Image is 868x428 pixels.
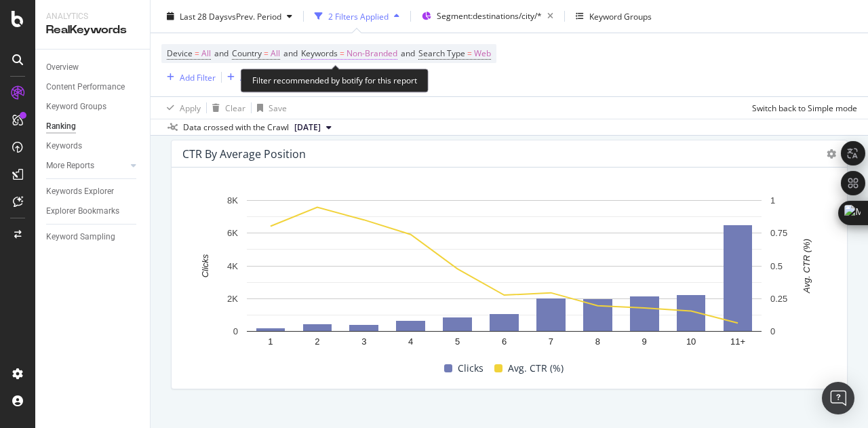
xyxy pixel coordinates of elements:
[437,10,542,22] span: Segment: destinations/city/*
[46,204,119,218] div: Explorer Bookmarks
[315,336,319,347] text: 2
[309,5,405,27] button: 2 Filters Applied
[46,159,127,173] a: More Reports
[802,239,812,294] text: Avg. CTR (%)
[595,336,600,347] text: 8
[549,336,553,347] text: 7
[161,5,298,27] button: Last 28 DaysvsPrev. Period
[508,360,564,376] span: Avg. CTR (%)
[227,261,238,271] text: 4K
[770,326,775,336] text: 0
[46,80,125,94] div: Content Performance
[195,47,199,59] span: =
[207,97,245,119] button: Clear
[46,230,115,244] div: Keyword Sampling
[268,336,273,347] text: 1
[269,102,287,113] div: Save
[747,97,857,119] button: Switch back to Simple mode
[271,44,280,63] span: All
[46,60,140,75] a: Overview
[182,193,826,358] svg: A chart.
[180,10,228,22] span: Last 28 Days
[180,102,201,113] div: Apply
[418,47,465,59] span: Search Type
[227,294,238,304] text: 2K
[361,336,366,347] text: 3
[401,47,415,59] span: and
[241,69,429,92] div: Filter recommended by botify for this report
[502,336,507,347] text: 6
[161,69,216,85] button: Add Filter
[161,97,201,119] button: Apply
[770,195,775,206] text: 1
[233,326,238,336] text: 0
[46,60,79,75] div: Overview
[182,147,306,161] div: CTR By Average Position
[46,204,140,218] a: Explorer Bookmarks
[252,97,287,119] button: Save
[46,11,139,22] div: Analytics
[301,47,338,59] span: Keywords
[46,230,140,244] a: Keyword Sampling
[228,10,281,22] span: vs Prev. Period
[201,44,211,63] span: All
[589,10,652,22] div: Keyword Groups
[467,47,472,59] span: =
[180,71,216,83] div: Add Filter
[294,121,321,134] span: 2025 Sep. 3rd
[214,47,229,59] span: and
[283,47,298,59] span: and
[225,102,245,113] div: Clear
[642,336,647,347] text: 9
[46,184,114,199] div: Keywords Explorer
[46,80,140,94] a: Content Performance
[474,44,491,63] span: Web
[46,159,94,173] div: More Reports
[752,102,857,113] div: Switch back to Simple mode
[730,336,745,347] text: 11+
[46,100,106,114] div: Keyword Groups
[770,229,787,239] text: 0.75
[167,47,193,59] span: Device
[347,44,397,63] span: Non-Branded
[686,336,696,347] text: 10
[458,360,484,376] span: Clicks
[46,100,140,114] a: Keyword Groups
[46,119,76,134] div: Ranking
[46,119,140,134] a: Ranking
[46,22,139,38] div: RealKeywords
[200,254,210,278] text: Clicks
[289,119,337,136] button: [DATE]
[416,5,559,27] button: Segment:destinations/city/*
[46,139,82,153] div: Keywords
[183,121,289,134] div: Data crossed with the Crawl
[770,294,787,304] text: 0.25
[264,47,269,59] span: =
[46,184,140,199] a: Keywords Explorer
[340,47,344,59] span: =
[222,69,302,85] button: Add Filter Group
[770,261,783,271] text: 0.5
[328,10,389,22] div: 2 Filters Applied
[46,139,140,153] a: Keywords
[455,336,460,347] text: 5
[570,5,657,27] button: Keyword Groups
[227,229,238,239] text: 6K
[822,382,854,414] div: Open Intercom Messenger
[408,336,413,347] text: 4
[232,47,262,59] span: Country
[227,195,238,206] text: 8K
